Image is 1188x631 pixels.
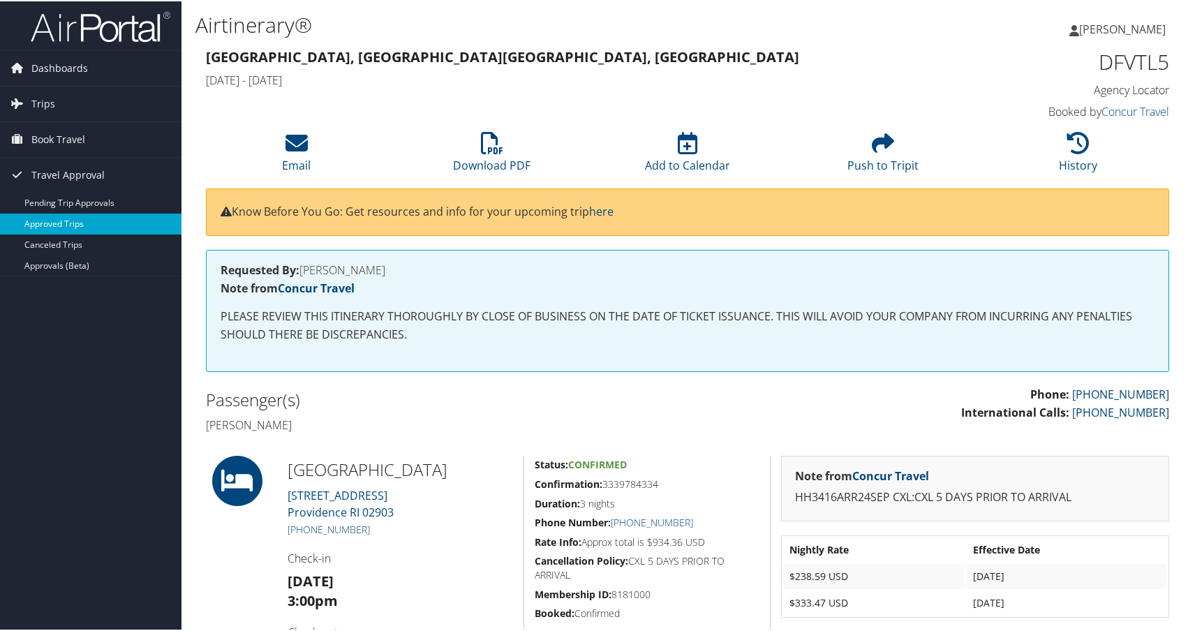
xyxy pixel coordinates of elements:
td: $333.47 USD [783,589,965,614]
p: PLEASE REVIEW THIS ITINERARY THOROUGHLY BY CLOSE OF BUSINESS ON THE DATE OF TICKET ISSUANCE. THIS... [221,306,1154,342]
strong: International Calls: [961,403,1069,419]
h2: Passenger(s) [206,387,677,410]
h1: Airtinerary® [195,9,852,38]
h2: [GEOGRAPHIC_DATA] [288,456,513,480]
h4: Agency Locator [944,81,1170,96]
span: Confirmed [568,456,627,470]
span: Trips [31,85,55,120]
th: Effective Date [966,536,1167,561]
strong: Cancellation Policy: [535,553,628,566]
a: [PHONE_NUMBER] [1072,403,1169,419]
span: Book Travel [31,121,85,156]
a: History [1060,138,1098,172]
strong: Booked: [535,605,574,618]
a: [PHONE_NUMBER] [288,521,370,535]
td: [DATE] [966,563,1167,588]
strong: Requested By: [221,261,299,276]
strong: Status: [535,456,568,470]
a: here [589,202,614,218]
h4: Check-in [288,549,513,565]
span: [PERSON_NAME] [1079,20,1166,36]
strong: Membership ID: [535,586,611,600]
strong: Phone: [1030,385,1069,401]
h5: 3339784334 [535,476,759,490]
span: Travel Approval [31,156,105,191]
strong: Note from [796,467,930,482]
strong: Rate Info: [535,534,581,547]
th: Nightly Rate [783,536,965,561]
a: Add to Calendar [645,138,730,172]
h5: Confirmed [535,605,759,619]
a: Download PDF [454,138,531,172]
a: [PHONE_NUMBER] [611,514,693,528]
strong: Duration: [535,496,580,509]
h4: [PERSON_NAME] [221,263,1154,274]
span: Dashboards [31,50,88,84]
a: [PHONE_NUMBER] [1072,385,1169,401]
strong: Note from [221,279,355,295]
td: [DATE] [966,589,1167,614]
img: airportal-logo.png [31,9,170,42]
a: Concur Travel [853,467,930,482]
h5: CXL 5 DAYS PRIOR TO ARRIVAL [535,553,759,580]
strong: [DATE] [288,570,334,589]
p: HH3416ARR24SEP CXL:CXL 5 DAYS PRIOR TO ARRIVAL [796,487,1155,505]
a: [PERSON_NAME] [1069,7,1180,49]
td: $238.59 USD [783,563,965,588]
p: Know Before You Go: Get resources and info for your upcoming trip [221,202,1154,220]
a: Email [283,138,311,172]
h4: [PERSON_NAME] [206,416,677,431]
a: Push to Tripit [847,138,919,172]
strong: Confirmation: [535,476,602,489]
h4: Booked by [944,103,1170,118]
h5: 3 nights [535,496,759,510]
strong: 3:00pm [288,590,338,609]
strong: Phone Number: [535,514,611,528]
strong: [GEOGRAPHIC_DATA], [GEOGRAPHIC_DATA] [GEOGRAPHIC_DATA], [GEOGRAPHIC_DATA] [206,46,799,65]
a: Concur Travel [278,279,355,295]
h5: Approx total is $934.36 USD [535,534,759,548]
a: Concur Travel [1101,103,1169,118]
h4: [DATE] - [DATE] [206,71,923,87]
h1: DFVTL5 [944,46,1170,75]
h5: 8181000 [535,586,759,600]
a: [STREET_ADDRESS]Providence RI 02903 [288,487,394,519]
